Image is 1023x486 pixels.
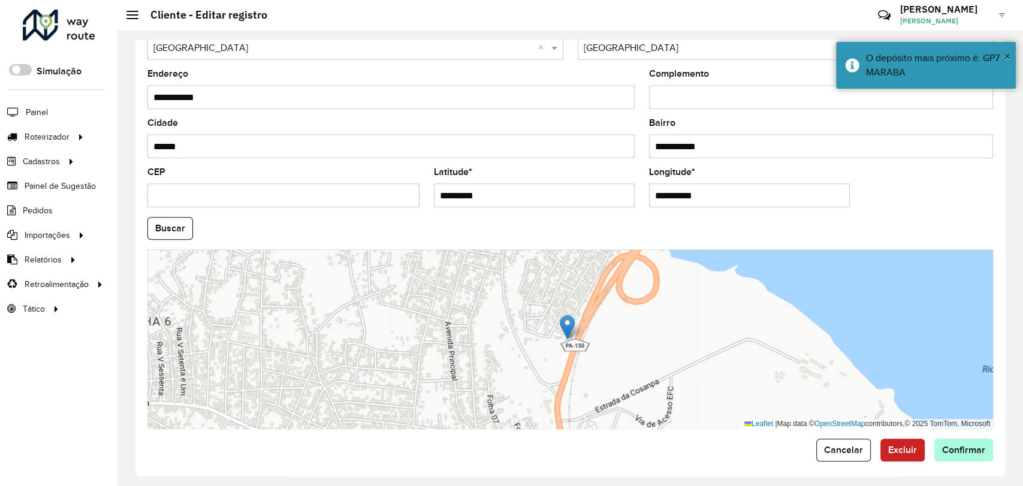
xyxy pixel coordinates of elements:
[968,41,978,55] span: Clear all
[25,131,70,143] span: Roteirizador
[25,278,89,291] span: Retroalimentação
[560,315,575,339] img: Marker
[147,116,178,130] label: Cidade
[775,419,777,428] span: |
[942,445,985,455] span: Confirmar
[649,116,675,130] label: Bairro
[434,165,472,179] label: Latitude
[741,419,993,429] div: Map data © contributors,© 2025 TomTom, Microsoft
[147,217,193,240] button: Buscar
[649,165,695,179] label: Longitude
[25,229,70,242] span: Importações
[649,67,709,81] label: Complemento
[23,303,45,315] span: Tático
[1004,47,1010,65] button: Close
[814,419,865,428] a: OpenStreetMap
[23,155,60,168] span: Cadastros
[866,51,1007,80] div: O depósito mais próximo é: GP7 MARABA
[816,439,871,461] button: Cancelar
[880,439,925,461] button: Excluir
[25,180,96,192] span: Painel de Sugestão
[824,445,863,455] span: Cancelar
[25,253,62,266] span: Relatórios
[900,4,990,15] h3: [PERSON_NAME]
[26,106,48,119] span: Painel
[23,204,53,217] span: Pedidos
[888,445,917,455] span: Excluir
[871,2,897,28] a: Contato Rápido
[744,419,773,428] a: Leaflet
[147,67,188,81] label: Endereço
[934,439,993,461] button: Confirmar
[900,16,990,26] span: [PERSON_NAME]
[37,64,82,79] label: Simulação
[538,41,548,55] span: Clear all
[138,8,267,22] h2: Cliente - Editar registro
[1004,50,1010,63] span: ×
[147,165,165,179] label: CEP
